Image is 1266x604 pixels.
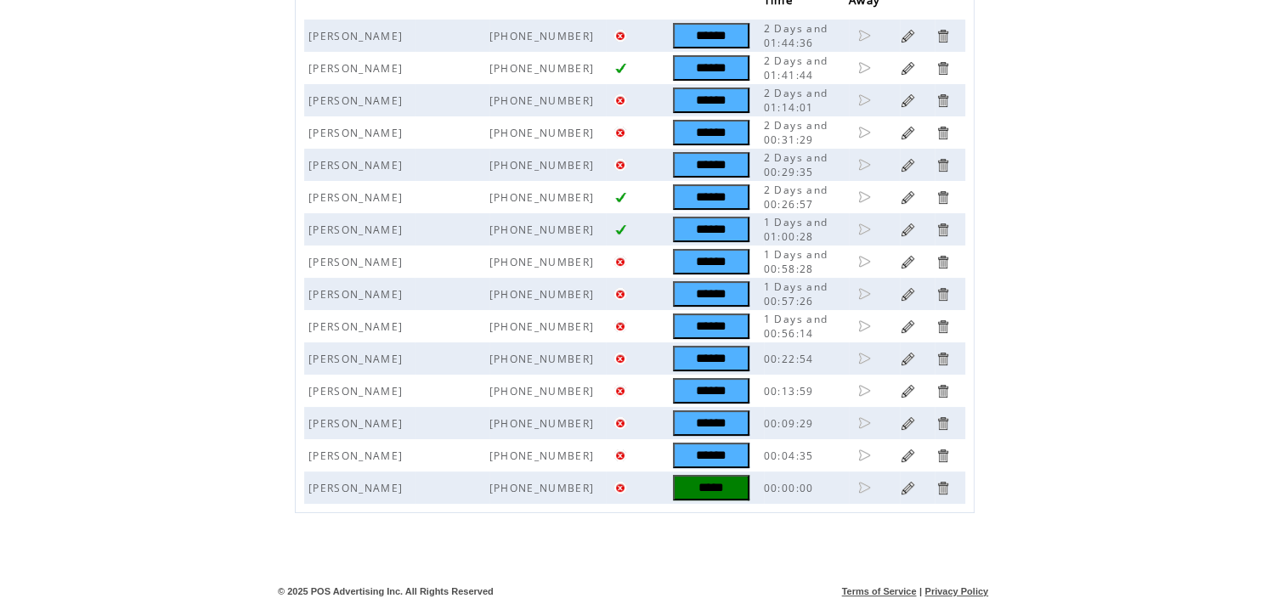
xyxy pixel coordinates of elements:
[764,481,818,495] span: 00:00:00
[308,61,407,76] span: [PERSON_NAME]
[308,481,407,495] span: [PERSON_NAME]
[900,93,916,109] a: Click to edit
[900,383,916,399] a: Click to edit
[764,21,828,50] span: 2 Days and 01:44:36
[764,384,818,398] span: 00:13:59
[489,287,599,302] span: [PHONE_NUMBER]
[489,255,599,269] span: [PHONE_NUMBER]
[935,383,951,399] a: Click to delete
[842,586,917,596] a: Terms of Service
[935,286,951,302] a: Click to delete
[489,352,599,366] span: [PHONE_NUMBER]
[489,481,599,495] span: [PHONE_NUMBER]
[764,416,818,431] span: 00:09:29
[308,352,407,366] span: [PERSON_NAME]
[308,287,407,302] span: [PERSON_NAME]
[308,223,407,237] span: [PERSON_NAME]
[764,449,818,463] span: 00:04:35
[900,28,916,44] a: Click to edit
[308,255,407,269] span: [PERSON_NAME]
[489,319,599,334] span: [PHONE_NUMBER]
[308,126,407,140] span: [PERSON_NAME]
[900,189,916,206] a: Click to edit
[857,158,871,172] a: Click to set as walk away
[489,61,599,76] span: [PHONE_NUMBER]
[764,215,828,244] span: 1 Days and 01:00:28
[857,190,871,204] a: Click to set as walk away
[764,312,828,341] span: 1 Days and 00:56:14
[308,158,407,172] span: [PERSON_NAME]
[308,384,407,398] span: [PERSON_NAME]
[935,60,951,76] a: Click to delete
[857,449,871,462] a: Click to set as walk away
[900,254,916,270] a: Click to edit
[308,319,407,334] span: [PERSON_NAME]
[308,29,407,43] span: [PERSON_NAME]
[924,586,988,596] a: Privacy Policy
[935,157,951,173] a: Click to delete
[857,93,871,107] a: Click to set as walk away
[900,286,916,302] a: Click to edit
[308,93,407,108] span: [PERSON_NAME]
[489,190,599,205] span: [PHONE_NUMBER]
[857,287,871,301] a: Click to set as walk away
[857,352,871,365] a: Click to set as walk away
[900,415,916,432] a: Click to edit
[764,279,828,308] span: 1 Days and 00:57:26
[900,448,916,464] a: Click to edit
[857,319,871,333] a: Click to set as walk away
[857,126,871,139] a: Click to set as walk away
[489,384,599,398] span: [PHONE_NUMBER]
[764,183,828,212] span: 2 Days and 00:26:57
[857,416,871,430] a: Click to set as walk away
[489,449,599,463] span: [PHONE_NUMBER]
[489,29,599,43] span: [PHONE_NUMBER]
[935,480,951,496] a: Click to delete
[935,28,951,44] a: Click to delete
[278,586,494,596] span: © 2025 POS Advertising Inc. All Rights Reserved
[489,158,599,172] span: [PHONE_NUMBER]
[764,150,828,179] span: 2 Days and 00:29:35
[489,93,599,108] span: [PHONE_NUMBER]
[764,352,818,366] span: 00:22:54
[308,416,407,431] span: [PERSON_NAME]
[935,125,951,141] a: Click to delete
[489,223,599,237] span: [PHONE_NUMBER]
[764,118,828,147] span: 2 Days and 00:31:29
[764,247,828,276] span: 1 Days and 00:58:28
[935,448,951,464] a: Click to delete
[900,351,916,367] a: Click to edit
[935,222,951,238] a: Click to delete
[935,319,951,335] a: Click to delete
[857,29,871,42] a: Click to set as walk away
[857,255,871,268] a: Click to set as walk away
[935,415,951,432] a: Click to delete
[308,449,407,463] span: [PERSON_NAME]
[935,189,951,206] a: Click to delete
[489,416,599,431] span: [PHONE_NUMBER]
[857,61,871,75] a: Click to set as walk away
[900,157,916,173] a: Click to edit
[900,125,916,141] a: Click to edit
[900,480,916,496] a: Click to edit
[919,586,922,596] span: |
[857,223,871,236] a: Click to set as walk away
[764,54,828,82] span: 2 Days and 01:41:44
[857,384,871,398] a: Click to set as walk away
[900,60,916,76] a: Click to edit
[308,190,407,205] span: [PERSON_NAME]
[935,254,951,270] a: Click to delete
[489,126,599,140] span: [PHONE_NUMBER]
[900,319,916,335] a: Click to edit
[935,93,951,109] a: Click to delete
[857,481,871,494] a: Click to set as walk away
[935,351,951,367] a: Click to delete
[764,86,828,115] span: 2 Days and 01:14:01
[900,222,916,238] a: Click to edit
